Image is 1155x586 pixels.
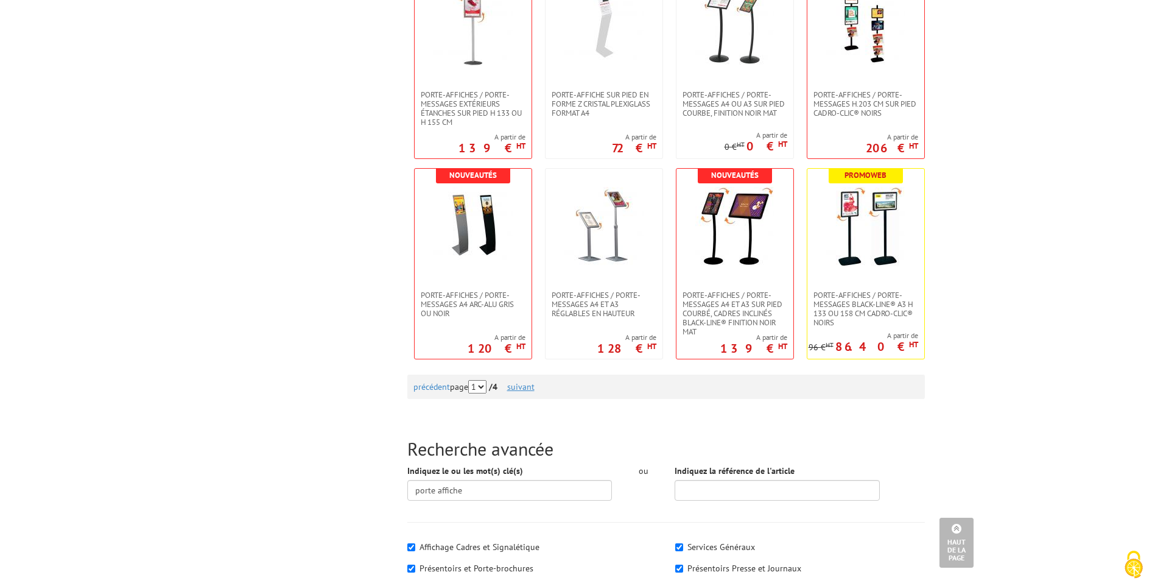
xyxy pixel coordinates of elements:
a: Porte-affiche sur pied en forme Z cristal plexiglass format A4 [546,90,662,118]
input: Affichage Cadres et Signalétique [407,543,415,551]
sup: HT [778,139,787,149]
span: Porte-affiches / Porte-messages A4 et A3 sur pied courbé, cadres inclinés Black-Line® finition no... [683,291,787,336]
span: A partir de [612,132,656,142]
div: ou [630,465,656,477]
span: Porte-affiches / Porte-messages extérieurs étanches sur pied h 133 ou h 155 cm [421,90,525,127]
a: Porte-affiches / Porte-messages A4 ou A3 sur pied courbe, finition noir mat [676,90,793,118]
b: Nouveautés [449,170,497,180]
b: Promoweb [844,170,886,180]
a: Haut de la page [939,518,974,568]
span: Porte-affiches / Porte-messages Black-Line® A3 H 133 ou 158 cm Cadro-Clic® noirs [813,291,918,327]
span: Porte-affiches / Porte-messages A4 Arc-Alu gris ou noir [421,291,525,318]
sup: HT [647,341,656,351]
sup: HT [909,141,918,151]
sup: HT [826,341,834,349]
span: A partir de [597,333,656,342]
p: 139 € [458,144,525,152]
p: 72 € [612,144,656,152]
a: Porte-affiches / Porte-messages A4 Arc-Alu gris ou noir [415,291,532,318]
label: Services Généraux [687,542,755,552]
a: Porte-affiches / Porte-messages Black-Line® A3 H 133 ou 158 cm Cadro-Clic® noirs [807,291,924,327]
label: Présentoirs et Porte-brochures [420,563,533,574]
sup: HT [909,339,918,350]
p: 120 € [468,345,525,352]
span: Porte-affiches / Porte-messages A4 ou A3 sur pied courbe, finition noir mat [683,90,787,118]
button: Cookies (fenêtre modale) [1112,545,1155,586]
label: Présentoirs Presse et Journaux [687,563,801,574]
span: A partir de [720,333,787,342]
input: Présentoirs et Porte-brochures [407,565,415,573]
img: Porte-affiches / Porte-messages A4 et A3 réglables en hauteur [564,187,644,266]
input: Présentoirs Presse et Journaux [675,565,683,573]
p: 0 € [746,143,787,150]
img: Cookies (fenêtre modale) [1118,549,1149,580]
label: Indiquez la référence de l'article [675,465,795,477]
b: Nouveautés [711,170,759,180]
a: Porte-affiches / Porte-messages A4 et A3 sur pied courbé, cadres inclinés Black-Line® finition no... [676,291,793,336]
span: Porte-affiches / Porte-messages H.203 cm SUR PIED CADRO-CLIC® NOIRS [813,90,918,118]
sup: HT [647,141,656,151]
span: Porte-affiches / Porte-messages A4 et A3 réglables en hauteur [552,291,656,318]
p: 206 € [866,144,918,152]
span: A partir de [866,132,918,142]
p: 139 € [720,345,787,352]
sup: HT [778,341,787,351]
span: 4 [493,381,497,392]
label: Affichage Cadres et Signalétique [420,542,539,552]
sup: HT [516,141,525,151]
span: A partir de [458,132,525,142]
h2: Recherche avancée [407,439,925,459]
a: précédent [413,381,450,392]
p: 86.40 € [835,343,918,350]
span: A partir de [725,130,787,140]
label: Indiquez le ou les mot(s) clé(s) [407,465,523,477]
span: Porte-affiche sur pied en forme Z cristal plexiglass format A4 [552,90,656,118]
img: Porte-affiches / Porte-messages A4 Arc-Alu gris ou noir [434,187,513,266]
p: 96 € [809,343,834,352]
span: A partir de [809,331,918,341]
a: suivant [507,381,535,392]
input: Services Généraux [675,543,683,551]
sup: HT [516,341,525,351]
sup: HT [737,140,745,149]
a: Porte-affiches / Porte-messages extérieurs étanches sur pied h 133 ou h 155 cm [415,90,532,127]
span: A partir de [468,333,525,342]
a: Porte-affiches / Porte-messages H.203 cm SUR PIED CADRO-CLIC® NOIRS [807,90,924,118]
img: Porte-affiches / Porte-messages A4 et A3 sur pied courbé, cadres inclinés Black-Line® finition no... [695,187,774,266]
img: Porte-affiches / Porte-messages Black-Line® A3 H 133 ou 158 cm Cadro-Clic® noirs [826,187,905,266]
p: 128 € [597,345,656,352]
strong: / [489,381,505,392]
p: 0 € [725,143,745,152]
div: page [413,375,919,399]
a: Porte-affiches / Porte-messages A4 et A3 réglables en hauteur [546,291,662,318]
